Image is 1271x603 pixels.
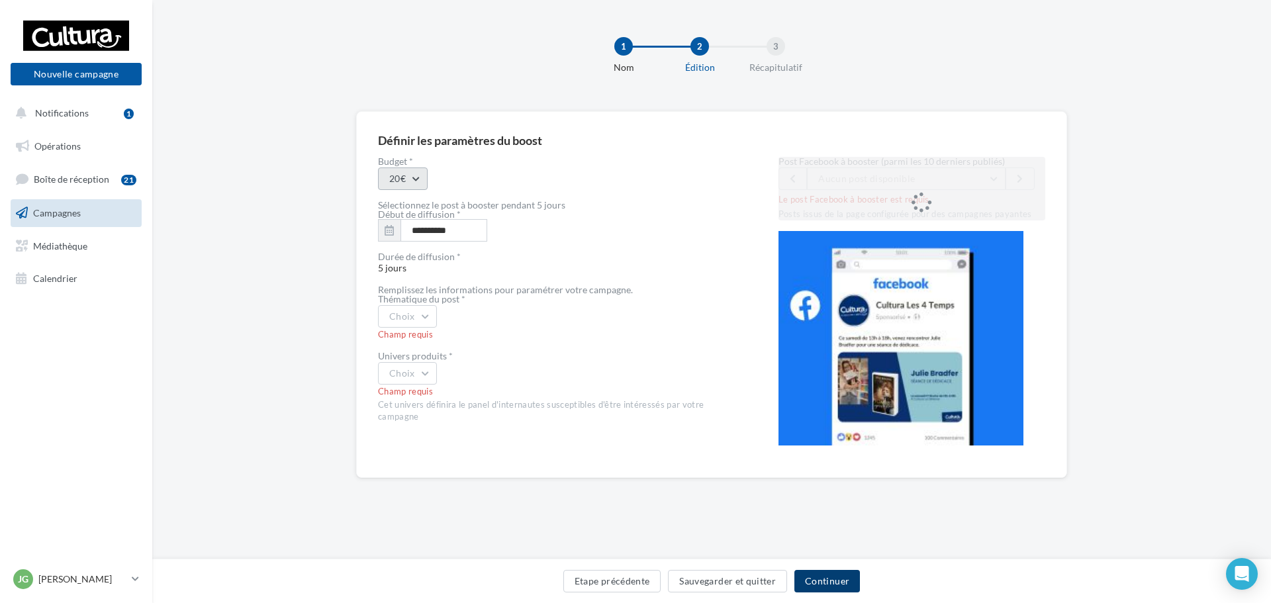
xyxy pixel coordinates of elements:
a: Médiathèque [8,232,144,260]
button: Choix [378,305,437,328]
span: Opérations [34,140,81,152]
span: Campagnes [33,207,81,218]
button: Notifications 1 [8,99,139,127]
label: Début de diffusion * [378,210,461,219]
div: Édition [657,61,742,74]
div: 1 [614,37,633,56]
a: Calendrier [8,265,144,293]
div: Nom [581,61,666,74]
button: Nouvelle campagne [11,63,142,85]
div: Remplissez les informations pour paramétrer votre campagne. [378,285,736,295]
button: Etape précédente [563,570,661,592]
div: Définir les paramètres du boost [378,134,542,146]
span: Notifications [35,107,89,118]
button: Continuer [794,570,860,592]
span: 5 jours [378,252,736,273]
label: Budget * [378,157,736,166]
div: Sélectionnez le post à booster pendant 5 jours [378,201,736,210]
button: Sauvegarder et quitter [668,570,787,592]
button: Choix [378,362,437,385]
button: 20€ [378,167,428,190]
div: Durée de diffusion * [378,252,736,261]
div: Champ requis [378,329,736,341]
div: 1 [124,109,134,119]
div: 21 [121,175,136,185]
div: Univers produits * [378,351,736,361]
span: Calendrier [33,273,77,284]
p: [PERSON_NAME] [38,573,126,586]
img: operation-preview [778,231,1023,445]
div: Champ requis [378,386,736,398]
div: Cet univers définira le panel d'internautes susceptibles d'être intéressés par votre campagne [378,399,736,423]
a: Opérations [8,132,144,160]
div: 2 [690,37,709,56]
div: 3 [767,37,785,56]
span: JG [18,573,28,586]
div: Thématique du post * [378,295,736,304]
div: Open Intercom Messenger [1226,558,1258,590]
a: Campagnes [8,199,144,227]
div: Récapitulatif [733,61,818,74]
span: Boîte de réception [34,173,109,185]
a: Boîte de réception21 [8,165,144,193]
span: Médiathèque [33,240,87,251]
a: JG [PERSON_NAME] [11,567,142,592]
